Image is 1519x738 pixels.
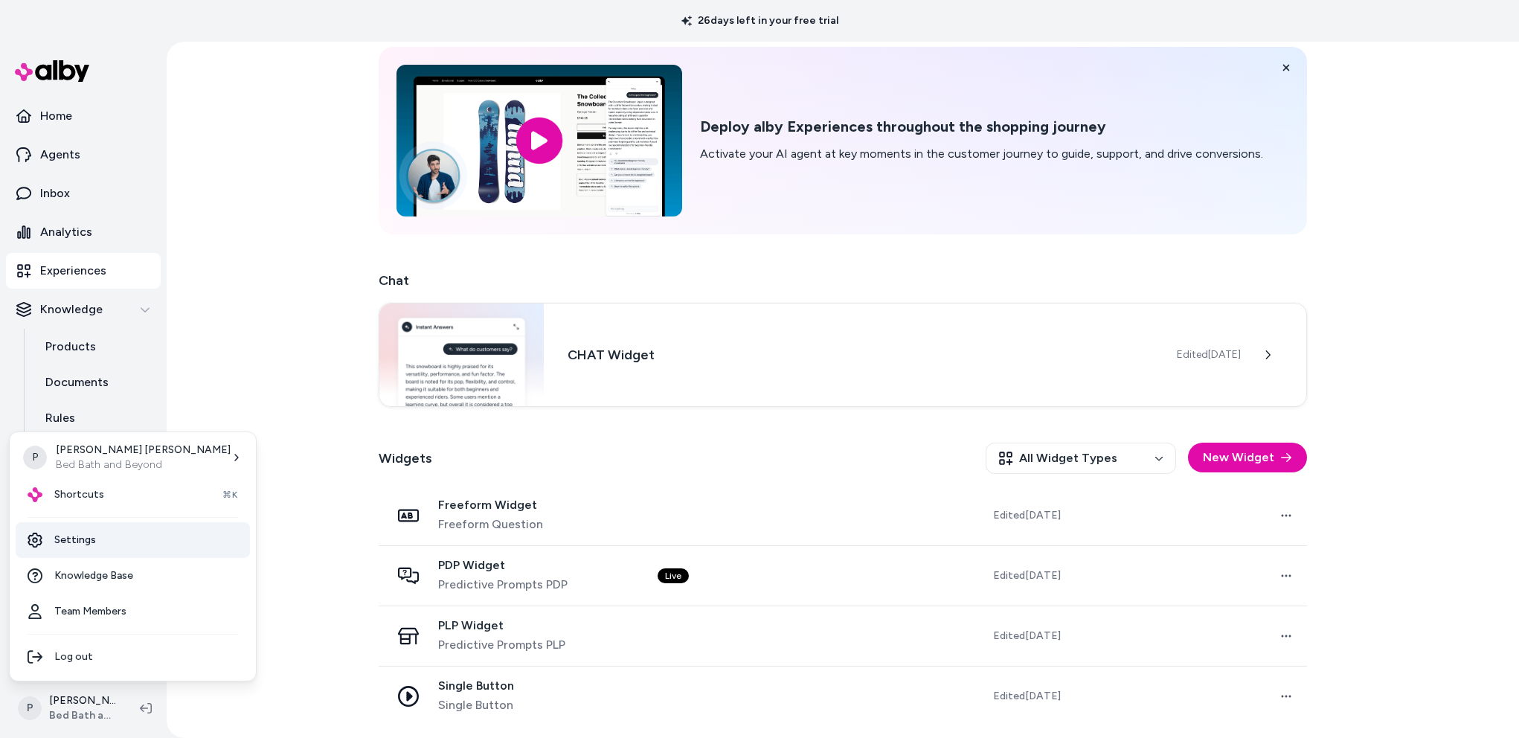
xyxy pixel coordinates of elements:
[16,522,250,558] a: Settings
[56,443,231,458] p: [PERSON_NAME] [PERSON_NAME]
[222,489,238,501] span: ⌘K
[28,487,42,502] img: alby Logo
[54,568,133,583] span: Knowledge Base
[54,487,104,502] span: Shortcuts
[23,446,47,469] span: P
[56,458,231,472] p: Bed Bath and Beyond
[16,594,250,629] a: Team Members
[16,639,250,675] div: Log out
